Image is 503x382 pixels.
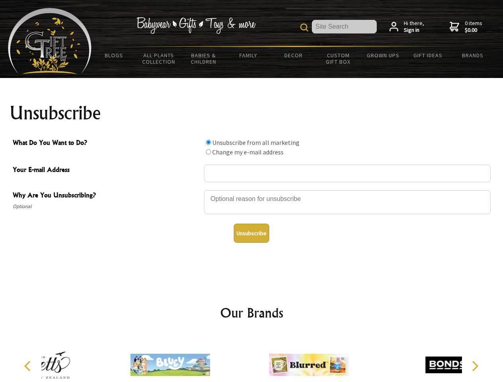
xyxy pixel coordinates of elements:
[316,47,361,70] a: Custom Gift Box
[92,47,137,64] a: BLOGS
[466,357,483,375] button: Next
[206,149,211,154] input: What Do You Want to Do?
[271,47,316,64] a: Decor
[204,190,491,214] textarea: Why Are You Unsubscribing?
[465,19,482,34] span: 0 items
[137,47,182,70] a: All Plants Collection
[20,357,37,375] button: Previous
[13,202,200,211] span: Optional
[312,20,377,33] input: Site Search
[13,165,200,176] span: Your E-mail Address
[212,138,299,146] label: Unsubscribe from all marketing
[404,27,424,34] strong: Sign in
[226,47,271,64] a: Family
[204,165,491,182] input: Your E-mail Address
[13,190,200,202] span: Why Are You Unsubscribing?
[465,27,482,34] strong: $0.00
[206,140,211,145] input: What Do You Want to Do?
[450,20,482,34] a: 0 items$0.00
[389,20,424,34] a: Hi there,Sign in
[450,47,495,64] a: Brands
[10,103,494,123] h1: Unsubscribe
[360,47,405,64] a: Grown Ups
[234,224,269,243] button: Unsubscribe
[404,20,424,34] span: Hi there,
[13,138,200,149] span: What Do You Want to Do?
[212,148,284,156] label: Change my e-mail address
[181,47,226,70] a: Babies & Children
[405,47,450,64] a: Gift Ideas
[16,303,487,322] h2: Our Brands
[8,8,92,74] img: Babyware - Gifts - Toys and more...
[136,17,256,34] img: Babywear - Gifts - Toys & more
[300,23,308,31] img: product search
